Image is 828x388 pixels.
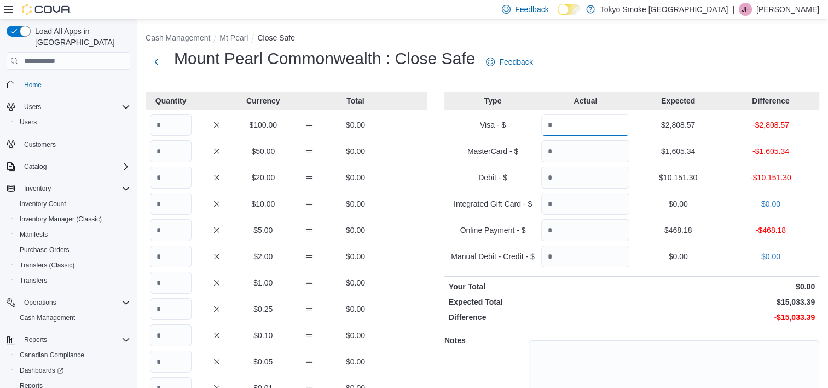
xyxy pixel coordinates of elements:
p: $0.00 [334,356,376,367]
button: Reports [2,332,135,347]
p: Quantity [150,95,192,106]
p: $5.00 [242,225,284,236]
p: $50.00 [242,146,284,157]
a: Purchase Orders [15,243,74,256]
p: $0.00 [334,172,376,183]
input: Quantity [150,324,192,346]
input: Quantity [541,193,629,215]
p: -$2,808.57 [727,119,815,130]
input: Quantity [541,246,629,267]
p: MasterCard - $ [449,146,537,157]
button: Operations [20,296,61,309]
span: Inventory Manager (Classic) [20,215,102,224]
p: $20.00 [242,172,284,183]
span: Users [24,102,41,111]
span: Home [24,81,42,89]
button: Users [11,115,135,130]
button: Purchase Orders [11,242,135,258]
span: Reports [24,335,47,344]
p: $0.00 [634,198,722,209]
span: Transfers (Classic) [20,261,74,270]
p: Difference [449,312,630,323]
p: Currency [242,95,284,106]
span: Canadian Compliance [15,349,130,362]
span: Customers [24,140,56,149]
a: Canadian Compliance [15,349,89,362]
span: Inventory Manager (Classic) [15,213,130,226]
p: $0.00 [334,146,376,157]
p: $2,808.57 [634,119,722,130]
span: Transfers [20,276,47,285]
p: Type [449,95,537,106]
p: Tokyo Smoke [GEOGRAPHIC_DATA] [600,3,728,16]
span: Users [15,116,130,129]
p: -$15,033.39 [634,312,815,323]
p: Manual Debit - Credit - $ [449,251,537,262]
p: Online Payment - $ [449,225,537,236]
span: Inventory Count [20,199,66,208]
span: Manifests [20,230,48,239]
p: Integrated Gift Card - $ [449,198,537,209]
p: $0.00 [727,251,815,262]
button: Canadian Compliance [11,347,135,363]
button: Inventory [2,181,135,196]
p: [PERSON_NAME] [756,3,819,16]
input: Quantity [541,140,629,162]
a: Dashboards [15,364,68,377]
button: Close Safe [257,33,294,42]
p: Debit - $ [449,172,537,183]
span: Inventory Count [15,197,130,210]
button: Transfers [11,273,135,288]
span: Catalog [20,160,130,173]
button: Next [146,51,167,73]
button: Operations [2,295,135,310]
p: $0.00 [634,281,815,292]
p: $0.00 [334,198,376,209]
button: Home [2,76,135,92]
h1: Mount Pearl Commonwealth : Close Safe [174,48,475,70]
span: Home [20,77,130,91]
button: Inventory Manager (Classic) [11,212,135,227]
p: $0.00 [334,304,376,315]
input: Quantity [541,114,629,136]
p: $0.10 [242,330,284,341]
p: $15,033.39 [634,296,815,307]
p: $0.00 [727,198,815,209]
p: Your Total [449,281,630,292]
p: Expected Total [449,296,630,307]
h5: Notes [444,329,526,351]
span: Catalog [24,162,47,171]
nav: An example of EuiBreadcrumbs [146,32,819,45]
p: $0.00 [334,225,376,236]
p: $2.00 [242,251,284,262]
p: -$1,605.34 [727,146,815,157]
input: Quantity [150,140,192,162]
span: Transfers [15,274,130,287]
p: $10.00 [242,198,284,209]
p: $1,605.34 [634,146,722,157]
input: Quantity [150,167,192,189]
button: Mt Pearl [219,33,248,42]
p: | [732,3,734,16]
input: Quantity [150,114,192,136]
input: Quantity [150,246,192,267]
p: $10,151.30 [634,172,722,183]
p: $0.25 [242,304,284,315]
span: Load All Apps in [GEOGRAPHIC_DATA] [31,26,130,48]
input: Quantity [150,298,192,320]
span: Canadian Compliance [20,351,84,360]
p: Difference [727,95,815,106]
button: Users [20,100,45,113]
p: Visa - $ [449,119,537,130]
p: $0.05 [242,356,284,367]
img: Cova [22,4,71,15]
span: Dashboards [15,364,130,377]
span: Manifests [15,228,130,241]
button: Inventory [20,182,55,195]
button: Catalog [2,159,135,174]
input: Quantity [541,219,629,241]
button: Catalog [20,160,51,173]
p: $0.00 [634,251,722,262]
span: Users [20,118,37,127]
